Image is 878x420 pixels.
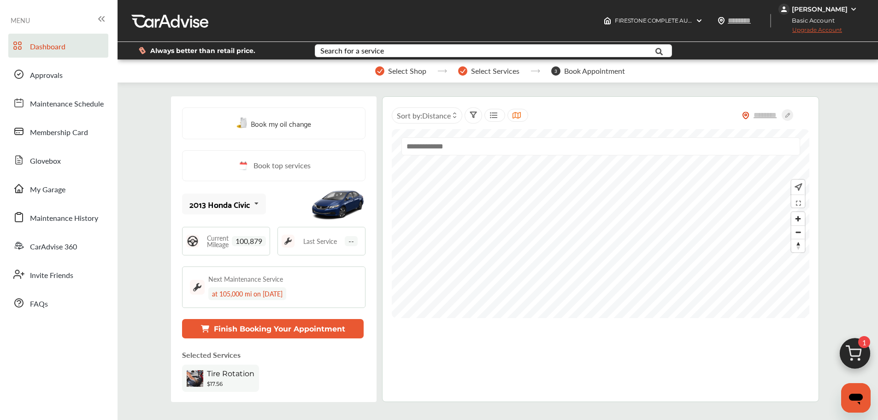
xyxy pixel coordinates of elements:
span: CarAdvise 360 [30,241,77,253]
div: at 105,000 mi on [DATE] [208,287,286,300]
span: Invite Friends [30,270,73,282]
img: location_vector_orange.38f05af8.svg [742,112,749,119]
img: header-down-arrow.9dd2ce7d.svg [695,17,703,24]
a: FAQs [8,291,108,315]
span: 3 [551,66,560,76]
span: Select Services [471,67,519,75]
a: Membership Card [8,119,108,143]
span: FIRESTONE COMPLETE AUTO CARE 26255 , 1260 ROUTE 46 Parsippany , NJ 07054 [615,17,828,24]
span: Membership Card [30,127,88,139]
img: stepper-checkmark.b5569197.svg [458,66,467,76]
span: Distance [422,110,451,121]
img: stepper-checkmark.b5569197.svg [375,66,384,76]
img: header-home-logo.8d720a4f.svg [604,17,611,24]
span: Maintenance Schedule [30,98,104,110]
span: My Garage [30,184,65,196]
span: Zoom out [791,226,805,239]
span: FAQs [30,298,48,310]
span: Dashboard [30,41,65,53]
div: Next Maintenance Service [208,274,283,284]
span: Always better than retail price. [150,47,255,54]
span: Book my oil change [251,117,311,130]
img: stepper-arrow.e24c07c6.svg [530,69,540,73]
a: Book my oil change [236,117,311,130]
span: 100,879 [232,236,266,246]
a: Invite Friends [8,262,108,286]
span: Current Mileage [204,235,232,248]
img: WGsFRI8htEPBVLJbROoPRyZpYNWhNONpIPPETTm6eUC0GeLEiAAAAAElFTkSuQmCC [850,6,857,13]
a: Maintenance History [8,205,108,229]
a: Approvals [8,62,108,86]
span: Sort by : [397,110,451,121]
b: $17.56 [207,380,223,387]
button: Reset bearing to north [791,239,805,252]
img: tire-rotation-thumb.jpg [187,370,203,387]
span: Tire Rotation [207,369,254,378]
img: cart_icon.3d0951e8.svg [833,334,877,378]
img: maintenance_logo [190,280,205,295]
span: Approvals [30,70,63,82]
img: dollor_label_vector.a70140d1.svg [139,47,146,54]
img: recenter.ce011a49.svg [793,182,802,192]
button: Finish Booking Your Appointment [182,319,364,338]
div: [PERSON_NAME] [792,5,848,13]
img: cal_icon.0803b883.svg [237,160,249,172]
img: maintenance_logo [282,235,295,248]
span: -- [345,236,358,246]
img: oil-change.e5047c97.svg [236,118,248,129]
a: Maintenance Schedule [8,91,108,115]
span: Glovebox [30,155,61,167]
img: mobile_8724_st0640_046.jpg [310,183,365,225]
img: header-divider.bc55588e.svg [770,14,771,28]
span: Select Shop [388,67,426,75]
span: Book Appointment [564,67,625,75]
a: My Garage [8,177,108,201]
img: location_vector.a44bc228.svg [718,17,725,24]
a: Glovebox [8,148,108,172]
span: Last Service [303,238,337,244]
span: MENU [11,17,30,24]
span: Upgrade Account [778,26,842,38]
div: 2013 Honda Civic [189,200,250,209]
canvas: Map [392,129,809,318]
a: Dashboard [8,34,108,58]
p: Selected Services [182,349,241,360]
button: Zoom out [791,225,805,239]
span: Basic Account [779,16,842,25]
span: Book top services [253,160,311,172]
img: steering_logo [186,235,199,248]
a: CarAdvise 360 [8,234,108,258]
button: Zoom in [791,212,805,225]
div: Search for a service [320,47,384,54]
span: 1 [858,336,870,348]
span: Maintenance History [30,213,98,225]
img: jVpblrzwTbfkPYzPPzSLxeg0AAAAASUVORK5CYII= [778,4,790,15]
a: Book top services [182,150,365,181]
iframe: Button to launch messaging window [841,383,871,413]
img: stepper-arrow.e24c07c6.svg [437,69,447,73]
